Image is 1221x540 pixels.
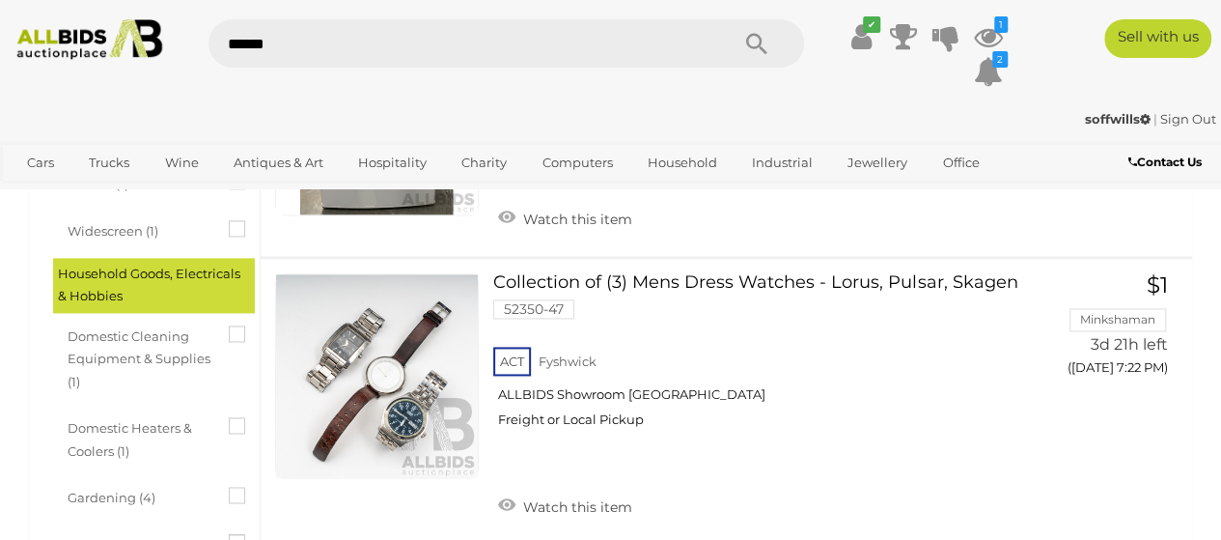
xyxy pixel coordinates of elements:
[992,51,1008,68] i: 2
[835,147,920,179] a: Jewellery
[1104,19,1211,58] a: Sell with us
[1160,111,1216,127] a: Sign Out
[508,273,1022,442] a: Collection of (3) Mens Dress Watches - Lorus, Pulsar, Skagen 52350-47 ACT Fyshwick ALLBIDS Showro...
[449,147,519,179] a: Charity
[76,147,142,179] a: Trucks
[1085,111,1153,127] a: soffwills
[493,203,637,232] a: Watch this item
[635,147,730,179] a: Household
[53,258,255,313] div: Household Goods, Electricals & Hobbies
[14,179,79,211] a: Sports
[89,179,251,211] a: [GEOGRAPHIC_DATA]
[1153,111,1157,127] span: |
[739,147,825,179] a: Industrial
[1051,273,1173,386] a: $1 Minkshaman 3d 21h left ([DATE] 7:22 PM)
[1085,111,1151,127] strong: soffwills
[529,147,624,179] a: Computers
[708,19,804,68] button: Search
[518,498,632,516] span: Watch this item
[518,211,632,228] span: Watch this item
[221,147,336,179] a: Antiques & Art
[152,147,210,179] a: Wine
[994,16,1008,33] i: 1
[14,147,67,179] a: Cars
[68,482,212,509] span: Gardening (4)
[974,54,1003,89] a: 2
[68,321,212,393] span: Domestic Cleaning Equipment & Supplies (1)
[1128,152,1207,173] a: Contact Us
[1128,155,1202,169] b: Contact Us
[68,215,212,242] span: Widescreen (1)
[1147,271,1168,298] span: $1
[863,16,880,33] i: ✔
[68,412,212,463] span: Domestic Heaters & Coolers (1)
[930,147,991,179] a: Office
[974,19,1003,54] a: 1
[9,19,170,60] img: Allbids.com.au
[493,491,637,520] a: Watch this item
[846,19,875,54] a: ✔
[346,147,439,179] a: Hospitality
